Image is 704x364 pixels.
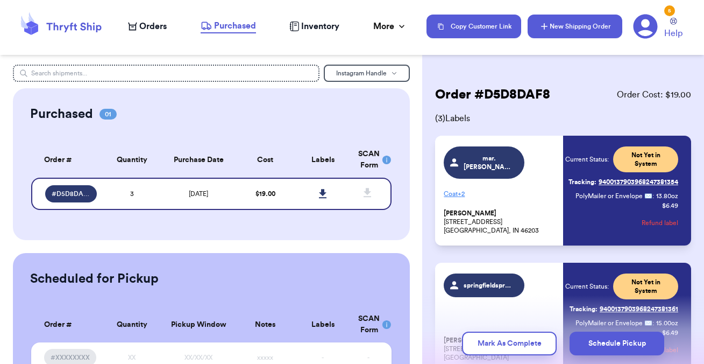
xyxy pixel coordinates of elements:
[99,109,117,120] span: 01
[565,282,609,291] span: Current Status:
[444,209,496,218] span: [PERSON_NAME]
[656,319,678,327] span: 15.00 oz
[426,15,521,38] button: Copy Customer Link
[656,192,678,200] span: 13.80 oz
[462,332,557,355] button: Mark As Complete
[358,313,379,336] div: SCAN Form
[664,27,682,40] span: Help
[31,307,103,342] th: Order #
[620,278,672,295] span: Not Yet in System
[570,305,598,313] span: Tracking:
[51,353,90,362] span: #XXXXXXXX
[662,201,678,210] p: $ 6.49
[161,307,237,342] th: Pickup Window
[301,20,339,33] span: Inventory
[464,281,515,290] span: springfieldsprouts
[642,211,678,235] button: Refund label
[568,178,596,186] span: Tracking:
[184,354,212,361] span: XX/XX/XX
[324,65,410,82] button: Instagram Handle
[214,19,256,32] span: Purchased
[568,173,678,191] a: Tracking:9400137903968247381354
[358,149,379,171] div: SCAN Form
[620,151,672,168] span: Not Yet in System
[257,354,273,361] span: xxxxx
[13,65,319,82] input: Search shipments...
[528,15,622,38] button: New Shipping Order
[652,192,654,200] span: :
[373,20,407,33] div: More
[444,185,557,202] p: Coat
[570,332,664,355] button: Schedule Pickup
[31,142,103,178] th: Order #
[633,14,658,39] a: 5
[294,307,352,342] th: Labels
[103,142,161,178] th: Quantity
[52,190,90,198] span: # D5D8DAF8
[30,270,159,288] h2: Scheduled for Pickup
[458,191,465,197] span: + 2
[322,354,324,361] span: -
[139,20,167,33] span: Orders
[128,354,136,361] span: XX
[255,191,275,197] span: $ 19.00
[289,20,339,33] a: Inventory
[435,86,550,103] h2: Order # D5D8DAF8
[30,106,93,123] h2: Purchased
[664,5,675,16] div: 5
[237,307,294,342] th: Notes
[336,70,387,76] span: Instagram Handle
[575,193,652,199] span: PolyMailer or Envelope ✉️
[565,155,609,164] span: Current Status:
[237,142,294,178] th: Cost
[617,88,691,101] span: Order Cost: $ 19.00
[652,319,654,327] span: :
[664,18,682,40] a: Help
[128,20,167,33] a: Orders
[444,209,557,235] p: [STREET_ADDRESS] [GEOGRAPHIC_DATA], IN 46203
[130,191,134,197] span: 3
[294,142,352,178] th: Labels
[367,354,369,361] span: -
[575,320,652,326] span: PolyMailer or Envelope ✉️
[103,307,161,342] th: Quantity
[570,300,678,318] a: Tracking:9400137903968247381361
[435,112,691,125] span: ( 3 ) Labels
[464,154,515,171] span: mar.[PERSON_NAME]
[161,142,237,178] th: Purchase Date
[201,19,256,33] a: Purchased
[189,191,208,197] span: [DATE]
